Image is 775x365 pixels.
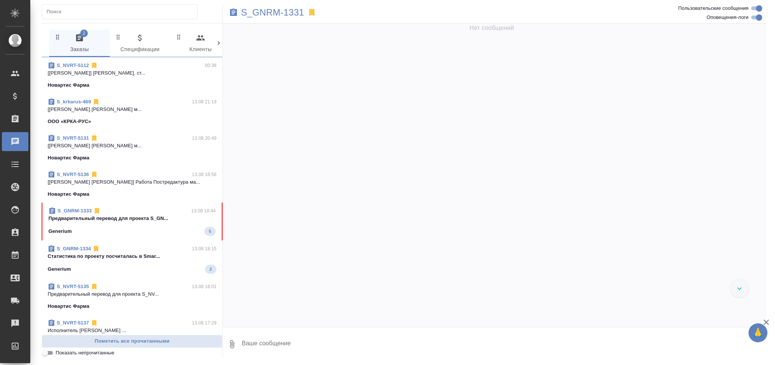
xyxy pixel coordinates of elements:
div: S_GNRM-133313.08 18:44Предварительный перевод для проекта S_GN...Generium5 [42,203,223,240]
span: Клиенты [175,33,226,54]
span: Пользовательские сообщения [678,5,749,12]
div: S_NVRT-513113.08 20:49[[PERSON_NAME] [PERSON_NAME] м...Новартис Фарма [42,130,223,166]
div: S_NVRT-513513.08 18:01Предварительный перевод для проекта S_NV...Новартис Фарма [42,278,223,315]
p: Предварительный перевод для проекта S_GN... [48,215,216,222]
span: 5 [204,228,216,235]
a: S_NVRT-5137 [57,320,89,326]
p: Новартис Фарма [48,81,89,89]
p: 13.08 21:19 [192,98,216,106]
p: 13.08 18:15 [192,245,216,253]
svg: Отписаться [92,98,100,106]
p: 13.08 20:49 [192,134,216,142]
p: Новартис Фарма [48,190,89,198]
button: Пометить все прочитанными [42,335,223,348]
span: Спецификации [114,33,166,54]
p: [[PERSON_NAME] [PERSON_NAME] м... [48,142,216,150]
div: S_NVRT-513713.08 17:29Исполнитель [PERSON_NAME] ...Новартис Фарма [42,315,223,351]
button: 🙏 [749,323,767,342]
p: 13.08 18:44 [191,207,216,215]
div: S_NVRT-513613.08 18:58[[PERSON_NAME] [PERSON_NAME]] Работа Постредактура ма...Новартис Фарма [42,166,223,203]
svg: Отписаться [90,171,98,178]
span: Нет сообщений [470,23,514,33]
span: 2 [80,30,88,37]
span: Оповещения-логи [707,14,749,21]
p: 00:38 [205,62,216,69]
p: [[PERSON_NAME] [PERSON_NAME] м... [48,106,216,113]
span: Показать непрочитанные [56,349,114,357]
p: 13.08 18:58 [192,171,216,178]
p: Новартис Фарма [48,154,89,162]
span: Пометить все прочитанными [46,337,218,346]
a: S_NVRT-5135 [57,284,89,289]
svg: Отписаться [92,245,100,253]
span: Заказы [54,33,105,54]
p: 13.08 17:29 [192,319,216,327]
a: S_krkarus-469 [57,99,91,105]
a: S_NVRT-5131 [57,135,89,141]
a: S_GNRM-1333 [58,208,92,214]
svg: Отписаться [90,283,98,290]
svg: Отписаться [93,207,101,215]
p: Исполнитель [PERSON_NAME] ... [48,327,216,334]
div: S_NVRT-511200:38[[PERSON_NAME]] [PERSON_NAME]. ст...Новартис Фарма [42,57,223,94]
svg: Зажми и перетащи, чтобы поменять порядок вкладок [175,33,182,41]
span: 🙏 [752,325,764,341]
p: Cтатистика по проекту посчиталась в Smar... [48,253,216,260]
p: Generium [48,228,72,235]
a: S_GNRM-1331 [241,9,304,16]
input: Поиск [47,6,197,17]
div: S_GNRM-133413.08 18:15Cтатистика по проекту посчиталась в Smar...Generium2 [42,240,223,278]
svg: Зажми и перетащи, чтобы поменять порядок вкладок [54,33,61,41]
p: [[PERSON_NAME]] [PERSON_NAME]. ст... [48,69,216,77]
svg: Отписаться [90,319,98,327]
p: ООО «КРКА-РУС» [48,118,91,125]
svg: Зажми и перетащи, чтобы поменять порядок вкладок [115,33,122,41]
span: 2 [205,265,216,273]
p: Предварительный перевод для проекта S_NV... [48,290,216,298]
svg: Отписаться [90,134,98,142]
p: [[PERSON_NAME] [PERSON_NAME]] Работа Постредактура ма... [48,178,216,186]
p: Новартис Фарма [48,303,89,310]
a: S_NVRT-5112 [57,62,89,68]
p: 13.08 18:01 [192,283,216,290]
a: S_GNRM-1334 [57,246,91,251]
a: S_NVRT-5136 [57,172,89,177]
p: Generium [48,265,71,273]
svg: Отписаться [90,62,98,69]
div: S_krkarus-46913.08 21:19[[PERSON_NAME] [PERSON_NAME] м...ООО «КРКА-РУС» [42,94,223,130]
